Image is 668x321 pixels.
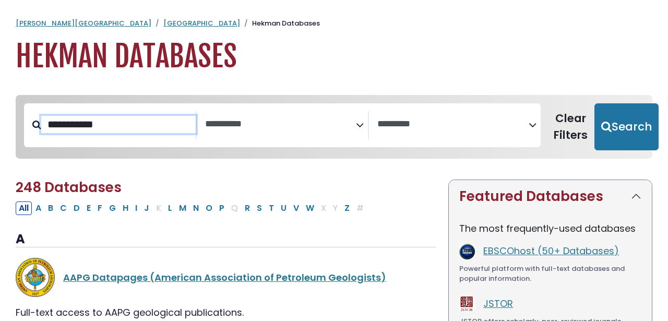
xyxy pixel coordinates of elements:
nav: breadcrumb [16,18,652,29]
h1: Hekman Databases [16,39,652,74]
button: Filter Results U [278,201,290,215]
div: Full-text access to AAPG geological publications. [16,305,436,319]
button: Featured Databases [449,180,652,213]
a: AAPG Datapages (American Association of Petroleum Geologists) [63,271,386,284]
button: Filter Results G [106,201,119,215]
li: Hekman Databases [240,18,320,29]
button: Filter Results T [266,201,277,215]
nav: Search filters [16,95,652,159]
button: Filter Results I [132,201,140,215]
button: Filter Results N [190,201,202,215]
button: Filter Results S [254,201,265,215]
h3: A [16,232,436,247]
button: Filter Results M [176,201,189,215]
a: [PERSON_NAME][GEOGRAPHIC_DATA] [16,18,151,28]
p: The most frequently-used databases [459,221,641,235]
button: Filter Results H [120,201,132,215]
button: Filter Results L [165,201,175,215]
button: Filter Results B [45,201,56,215]
button: Filter Results W [303,201,317,215]
button: Filter Results F [94,201,105,215]
a: JSTOR [483,297,513,310]
a: [GEOGRAPHIC_DATA] [163,18,240,28]
button: Filter Results Z [341,201,353,215]
button: Filter Results V [290,201,302,215]
input: Search database by title or keyword [41,116,196,133]
button: Filter Results C [57,201,70,215]
div: Powerful platform with full-text databases and popular information. [459,264,641,284]
textarea: Search [205,119,356,130]
a: EBSCOhost (50+ Databases) [483,244,619,257]
button: Filter Results J [141,201,152,215]
span: 248 Databases [16,178,122,197]
button: Filter Results P [216,201,228,215]
button: Filter Results O [202,201,216,215]
button: Filter Results A [32,201,44,215]
button: Filter Results R [242,201,253,215]
button: All [16,201,32,215]
button: Filter Results D [70,201,83,215]
button: Filter Results E [83,201,94,215]
textarea: Search [377,119,529,130]
button: Submit for Search Results [594,103,659,150]
button: Clear Filters [547,103,594,150]
div: Alpha-list to filter by first letter of database name [16,201,368,214]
